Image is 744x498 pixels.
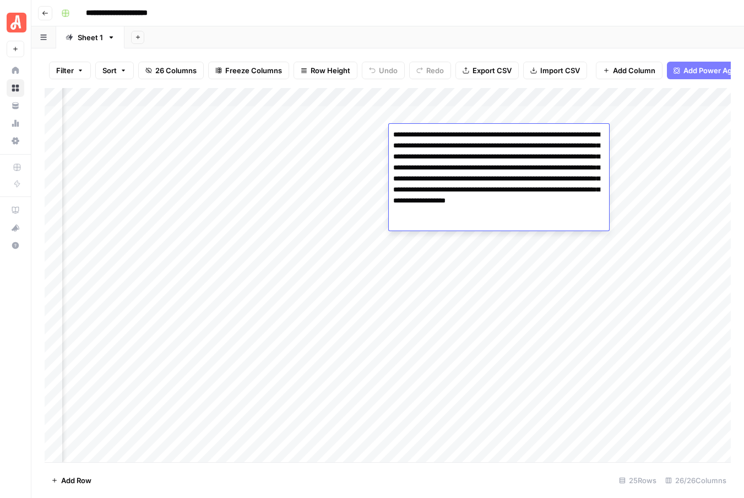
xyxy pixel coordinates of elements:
button: Add Row [45,472,98,489]
button: Add Column [596,62,662,79]
button: Export CSV [455,62,519,79]
button: Filter [49,62,91,79]
span: Add Power Agent [683,65,743,76]
div: 25 Rows [615,472,661,489]
button: Workspace: Angi [7,9,24,36]
a: Browse [7,79,24,97]
button: Redo [409,62,451,79]
button: Sort [95,62,134,79]
span: Undo [379,65,398,76]
img: Angi Logo [7,13,26,32]
span: Import CSV [540,65,580,76]
button: 26 Columns [138,62,204,79]
a: Home [7,62,24,79]
span: Redo [426,65,444,76]
span: Add Row [61,475,91,486]
span: Freeze Columns [225,65,282,76]
span: Row Height [311,65,350,76]
button: Help + Support [7,237,24,254]
button: Undo [362,62,405,79]
span: 26 Columns [155,65,197,76]
button: Freeze Columns [208,62,289,79]
a: AirOps Academy [7,201,24,219]
a: Your Data [7,97,24,114]
span: Add Column [613,65,655,76]
span: Export CSV [473,65,512,76]
div: What's new? [7,220,24,236]
button: What's new? [7,219,24,237]
button: Import CSV [523,62,587,79]
span: Filter [56,65,74,76]
div: Sheet 1 [78,32,103,43]
a: Settings [7,132,24,150]
div: 26/26 Columns [661,472,731,489]
button: Row Height [294,62,357,79]
a: Sheet 1 [56,26,124,48]
a: Usage [7,114,24,132]
span: Sort [102,65,117,76]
